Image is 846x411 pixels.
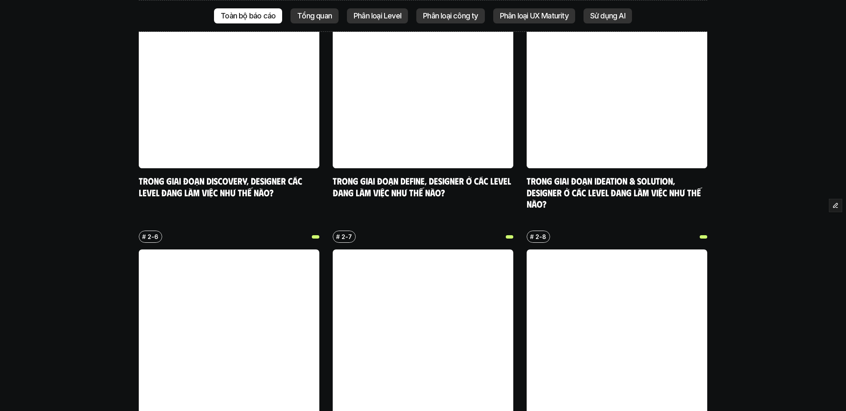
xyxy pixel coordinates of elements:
p: Phân loại UX Maturity [500,12,568,20]
a: Phân loại Level [347,8,408,23]
p: Toàn bộ báo cáo [221,12,275,20]
h6: # [142,234,146,240]
p: Phân loại công ty [423,12,478,20]
a: Trong giai đoạn Define, designer ở các level đang làm việc như thế nào? [333,175,513,198]
p: 2-7 [341,232,352,241]
button: Edit Framer Content [829,199,842,212]
a: Toàn bộ báo cáo [214,8,282,23]
h6: # [530,234,534,240]
a: Trong giai đoạn Discovery, designer các level đang làm việc như thế nào? [139,175,304,198]
a: Phân loại UX Maturity [493,8,575,23]
a: Trong giai đoạn Ideation & Solution, designer ở các level đang làm việc như thế nào? [527,175,703,209]
p: 2-6 [148,232,158,241]
a: Sử dụng AI [584,8,632,23]
a: Tổng quan [290,8,339,23]
a: Phân loại công ty [416,8,484,23]
p: Phân loại Level [354,12,401,20]
p: Sử dụng AI [590,12,625,20]
h6: # [336,234,340,240]
p: 2-8 [535,232,546,241]
p: Tổng quan [297,12,332,20]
